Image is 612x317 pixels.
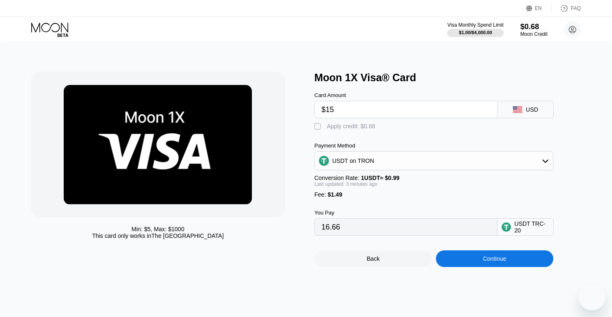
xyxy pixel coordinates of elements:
div: FAQ [552,4,581,12]
div: Conversion Rate: [314,175,553,181]
div: Last updated: 3 minutes ago [314,181,553,187]
div: Moon 1X Visa® Card [314,72,590,84]
div:  [314,122,323,131]
div: Moon Credit [520,31,547,37]
div: USDT on TRON [315,152,553,169]
div: Fee : [314,191,553,198]
div: EN [535,5,542,11]
div: This card only works in The [GEOGRAPHIC_DATA] [92,232,224,239]
div: Visa Monthly Spend Limit [447,22,503,28]
iframe: Button to launch messaging window [579,284,605,310]
div: Continue [483,255,506,262]
div: Visa Monthly Spend Limit$1.00/$4,000.00 [447,22,503,37]
div: FAQ [571,5,581,11]
div: $0.68Moon Credit [520,22,547,37]
div: Payment Method [314,142,553,149]
input: $0.00 [321,101,490,118]
span: $1.49 [328,191,342,198]
div: Back [314,250,432,267]
div: USDT TRC-20 [515,220,550,234]
div: $0.68 [520,22,547,31]
div: You Pay [314,210,498,216]
div: USDT on TRON [332,157,374,164]
div: Back [367,255,380,262]
div: $1.00 / $4,000.00 [459,30,492,35]
div: Continue [436,250,554,267]
div: Apply credit: $0.68 [327,123,375,130]
div: USD [526,106,538,113]
div: EN [526,4,552,12]
div: Card Amount [314,92,498,98]
span: 1 USDT ≈ $0.99 [361,175,400,181]
div: Min: $ 5 , Max: $ 1000 [132,226,184,232]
